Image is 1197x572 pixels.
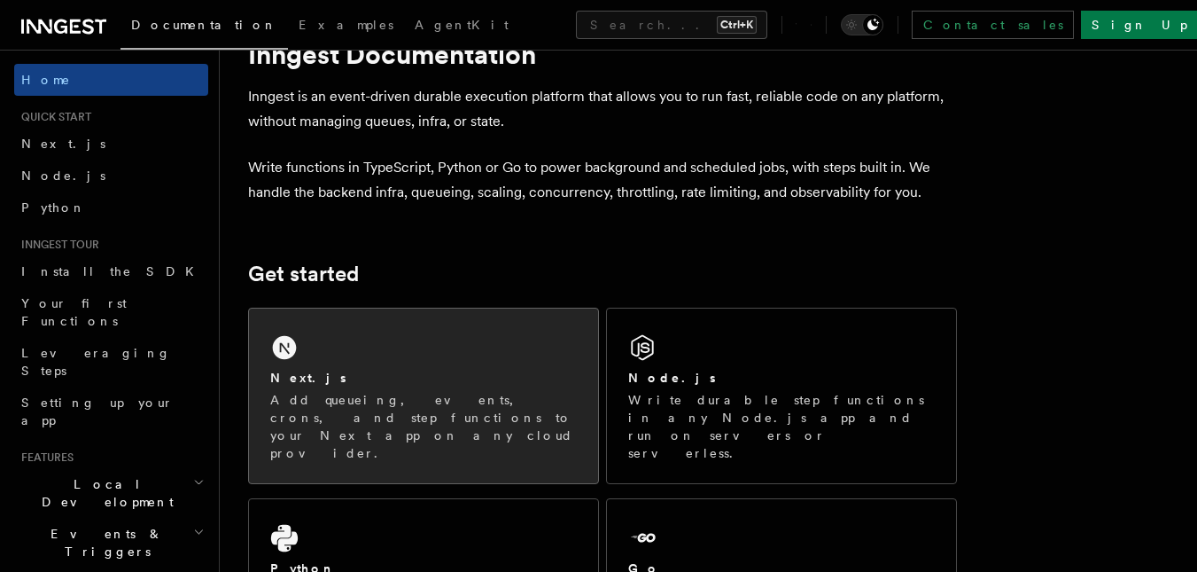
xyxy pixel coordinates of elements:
[21,264,205,278] span: Install the SDK
[14,64,208,96] a: Home
[248,262,359,286] a: Get started
[404,5,519,48] a: AgentKit
[14,160,208,192] a: Node.js
[14,255,208,287] a: Install the SDK
[14,518,208,568] button: Events & Triggers
[14,337,208,387] a: Leveraging Steps
[288,5,404,48] a: Examples
[21,200,86,215] span: Python
[576,11,767,39] button: Search...Ctrl+K
[14,110,91,124] span: Quick start
[14,128,208,160] a: Next.js
[717,16,757,34] kbd: Ctrl+K
[14,475,193,511] span: Local Development
[21,168,105,183] span: Node.js
[21,346,171,378] span: Leveraging Steps
[606,308,957,484] a: Node.jsWrite durable step functions in any Node.js app and run on servers or serverless.
[628,391,935,462] p: Write durable step functions in any Node.js app and run on servers or serverless.
[248,308,599,484] a: Next.jsAdd queueing, events, crons, and step functions to your Next app on any cloud provider.
[14,287,208,337] a: Your first Functions
[628,369,716,387] h2: Node.js
[14,451,74,465] span: Features
[248,38,957,70] h1: Inngest Documentation
[21,296,127,328] span: Your first Functions
[21,137,105,151] span: Next.js
[14,238,99,252] span: Inngest tour
[415,18,509,32] span: AgentKit
[299,18,393,32] span: Examples
[912,11,1074,39] a: Contact sales
[841,14,883,35] button: Toggle dark mode
[131,18,277,32] span: Documentation
[14,387,208,436] a: Setting up your app
[14,525,193,560] span: Events & Triggers
[21,71,71,89] span: Home
[270,369,346,387] h2: Next.js
[248,155,957,205] p: Write functions in TypeScript, Python or Go to power background and scheduled jobs, with steps bu...
[270,391,577,462] p: Add queueing, events, crons, and step functions to your Next app on any cloud provider.
[14,468,208,518] button: Local Development
[21,396,174,427] span: Setting up your app
[248,84,957,134] p: Inngest is an event-driven durable execution platform that allows you to run fast, reliable code ...
[14,192,208,223] a: Python
[120,5,288,50] a: Documentation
